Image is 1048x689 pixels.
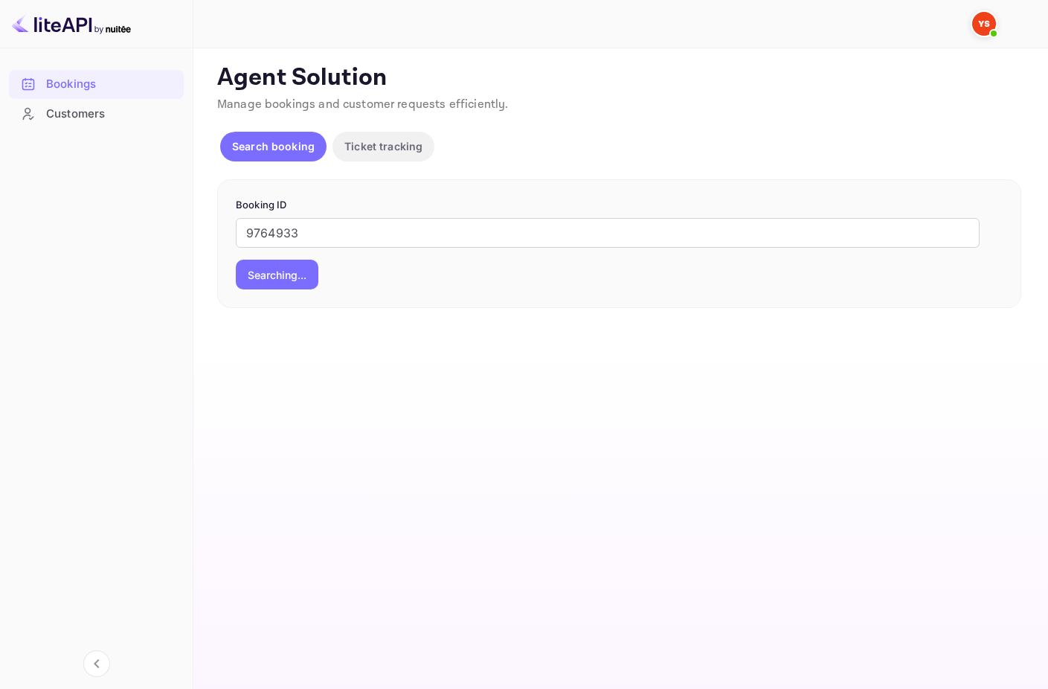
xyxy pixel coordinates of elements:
[83,650,110,677] button: Collapse navigation
[46,106,176,123] div: Customers
[9,100,184,129] div: Customers
[217,97,509,112] span: Manage bookings and customer requests efficiently.
[344,138,422,154] p: Ticket tracking
[236,260,318,289] button: Searching...
[236,218,980,248] input: Enter Booking ID (e.g., 63782194)
[9,70,184,97] a: Bookings
[217,63,1021,93] p: Agent Solution
[236,198,1003,213] p: Booking ID
[12,12,131,36] img: LiteAPI logo
[972,12,996,36] img: Yandex Support
[9,100,184,127] a: Customers
[9,70,184,99] div: Bookings
[232,138,315,154] p: Search booking
[46,76,176,93] div: Bookings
